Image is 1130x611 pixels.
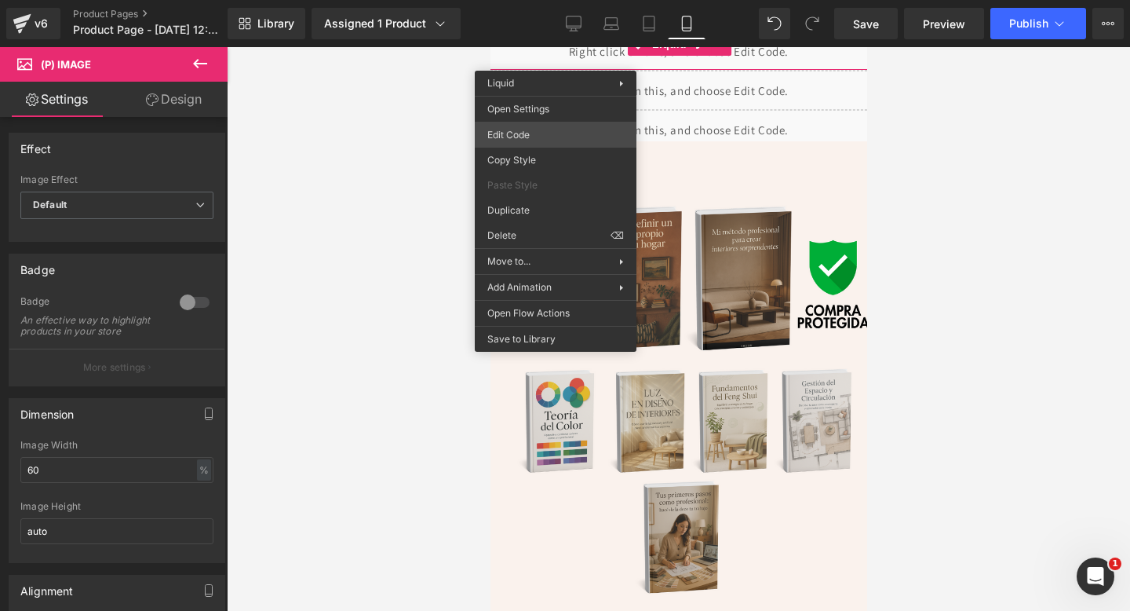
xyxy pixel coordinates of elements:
span: Edit Code [487,128,624,142]
span: ⌫ [611,229,624,243]
input: auto [20,457,213,483]
span: Product Page - [DATE] 12:33:29 [73,24,224,36]
span: Save [853,16,879,32]
button: More settings [9,349,224,386]
div: Image Effect [20,174,213,185]
div: Badge [20,254,55,276]
a: Laptop [592,8,630,39]
div: % [197,459,211,481]
span: Open Settings [487,102,624,116]
a: New Library [228,8,305,39]
div: Dimension [20,399,75,421]
a: Product Pages [73,8,253,20]
span: Add Animation [487,280,619,295]
div: Alignment [20,576,74,598]
span: Publish [1009,17,1048,30]
span: Save to Library [487,332,624,346]
a: Tablet [630,8,668,39]
button: Publish [990,8,1086,39]
span: Paste Style [487,178,624,192]
span: Duplicate [487,203,624,218]
iframe: Intercom live chat [1077,558,1114,595]
span: Open Flow Actions [487,306,624,320]
button: Undo [759,8,790,39]
div: An effective way to highlight products in your store [20,315,162,337]
div: Image Height [20,501,213,512]
input: auto [20,518,213,544]
button: Redo [796,8,828,39]
button: More [1092,8,1124,39]
span: Copy Style [487,153,624,167]
a: Mobile [668,8,705,39]
span: Move to... [487,254,619,269]
p: More settings [83,360,146,375]
a: Preview [904,8,984,39]
a: Desktop [555,8,592,39]
div: Assigned 1 Product [324,16,448,31]
span: (P) Image [41,58,91,71]
div: Badge [20,295,164,312]
a: v6 [6,8,60,39]
a: Design [117,82,231,117]
div: Image Width [20,440,213,451]
span: Preview [923,16,965,32]
span: Liquid [487,77,514,89]
b: Default [33,199,67,210]
span: Library [257,16,294,31]
div: Effect [20,134,51,155]
span: 1 [1109,558,1121,570]
span: Delete [487,229,611,243]
div: v6 [31,13,51,34]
